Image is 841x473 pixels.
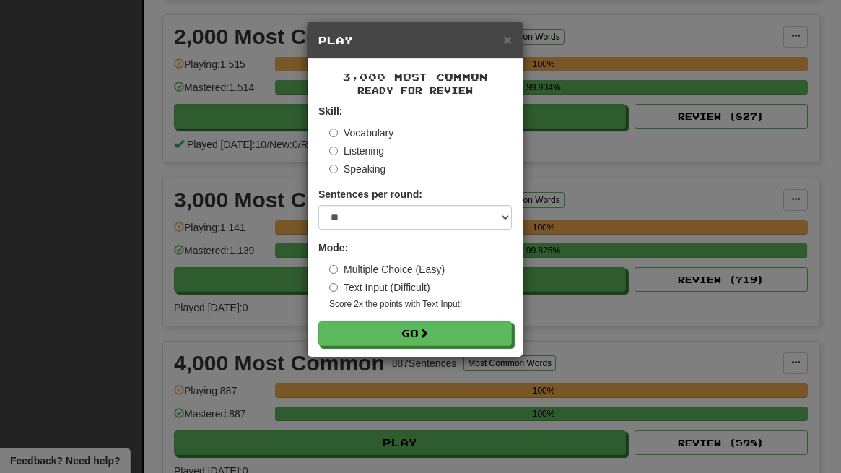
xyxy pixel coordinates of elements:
span: 3,000 Most Common [342,71,488,83]
strong: Skill: [318,105,342,117]
input: Speaking [329,165,338,173]
input: Vocabulary [329,129,338,137]
button: Close [503,32,512,47]
label: Speaking [329,162,385,176]
input: Listening [329,147,338,155]
label: Text Input (Difficult) [329,280,430,295]
label: Vocabulary [329,126,393,140]
label: Sentences per round: [318,187,422,201]
span: × [503,31,512,48]
label: Multiple Choice (Easy) [329,262,445,277]
button: Go [318,321,512,346]
label: Listening [329,144,384,158]
input: Multiple Choice (Easy) [329,265,338,274]
h5: Play [318,33,512,48]
small: Score 2x the points with Text Input ! [329,298,512,311]
strong: Mode: [318,242,348,253]
small: Ready for Review [318,84,512,97]
input: Text Input (Difficult) [329,283,338,292]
